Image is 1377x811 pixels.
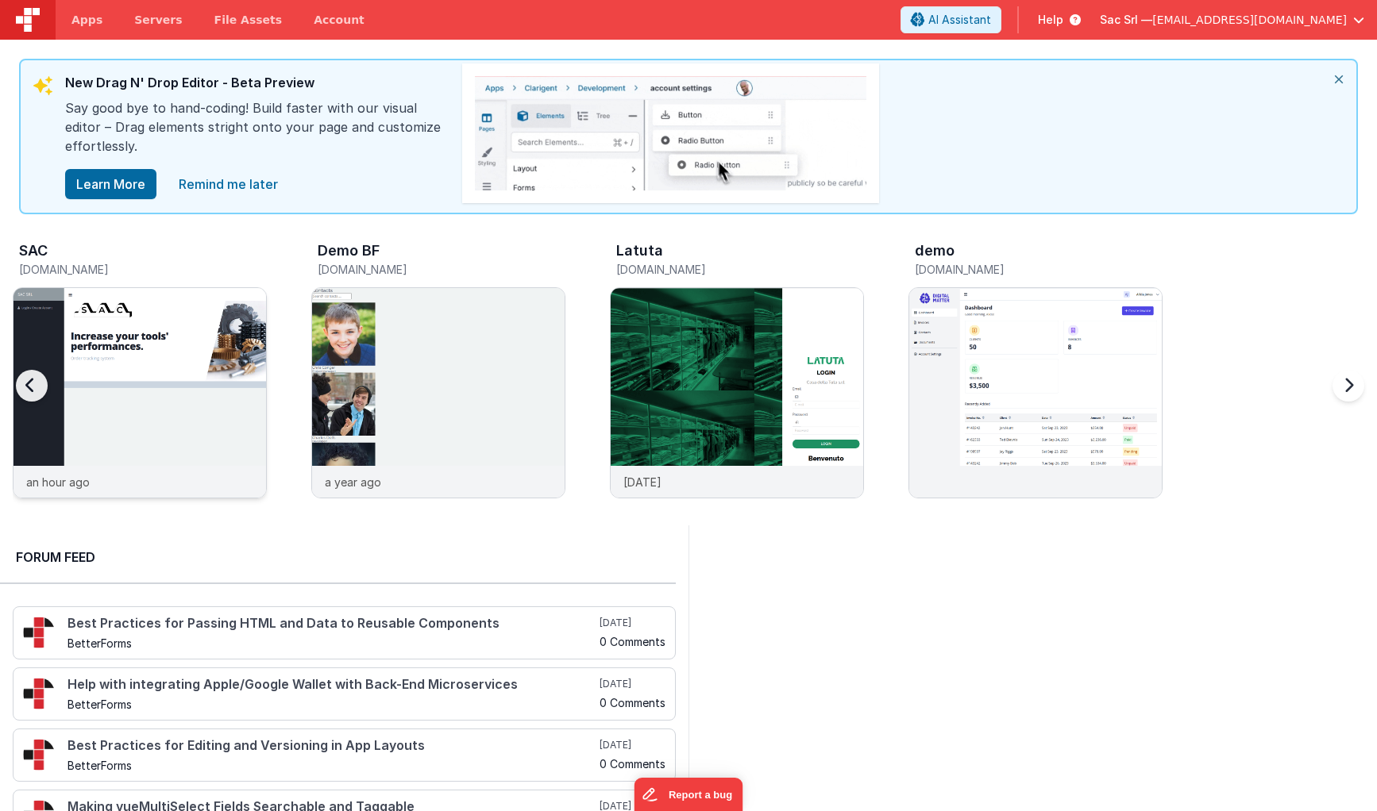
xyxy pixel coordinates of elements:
span: AI Assistant [928,12,991,28]
h5: [DATE] [600,617,665,629]
iframe: Marker.io feedback button [634,778,743,811]
h5: BetterForms [67,759,596,771]
h5: [DOMAIN_NAME] [915,263,1163,275]
h3: Latuta [616,243,663,259]
h5: [DOMAIN_NAME] [318,263,565,275]
img: 295_2.png [23,739,55,771]
a: Help with integrating Apple/Google Wallet with Back-End Microservices BetterForms [DATE] 0 Comments [13,667,676,721]
a: close [169,168,287,200]
p: [DATE] [623,474,661,490]
span: [EMAIL_ADDRESS][DOMAIN_NAME] [1152,12,1347,28]
div: Say good bye to hand-coding! Build faster with our visual editor – Drag elements stright onto you... [65,98,446,168]
span: Servers [134,12,182,28]
h5: [DATE] [600,739,665,751]
div: New Drag N' Drop Editor - Beta Preview [65,73,446,98]
button: AI Assistant [901,6,1001,33]
a: Best Practices for Passing HTML and Data to Reusable Components BetterForms [DATE] 0 Comments [13,606,676,659]
i: close [1321,60,1356,98]
h5: BetterForms [67,698,596,710]
span: File Assets [214,12,283,28]
h5: [DOMAIN_NAME] [616,263,864,275]
h5: BetterForms [67,637,596,649]
span: Apps [71,12,102,28]
button: Sac Srl — [EMAIL_ADDRESS][DOMAIN_NAME] [1100,12,1364,28]
h4: Best Practices for Editing and Versioning in App Layouts [67,739,596,753]
button: Learn More [65,169,156,199]
h2: Forum Feed [16,548,660,567]
span: Help [1038,12,1063,28]
img: 295_2.png [23,617,55,648]
h5: 0 Comments [600,636,665,648]
p: a year ago [325,474,381,490]
h4: Best Practices for Passing HTML and Data to Reusable Components [67,617,596,631]
h5: [DOMAIN_NAME] [19,263,267,275]
h5: 0 Comments [600,697,665,709]
h4: Help with integrating Apple/Google Wallet with Back-End Microservices [67,678,596,692]
h5: 0 Comments [600,758,665,770]
a: Best Practices for Editing and Versioning in App Layouts BetterForms [DATE] 0 Comments [13,728,676,782]
span: Sac Srl — [1100,12,1152,28]
h3: demo [915,243,955,259]
img: 295_2.png [23,678,55,709]
h5: [DATE] [600,678,665,690]
h3: Demo BF [318,243,380,259]
h3: SAC [19,243,48,259]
